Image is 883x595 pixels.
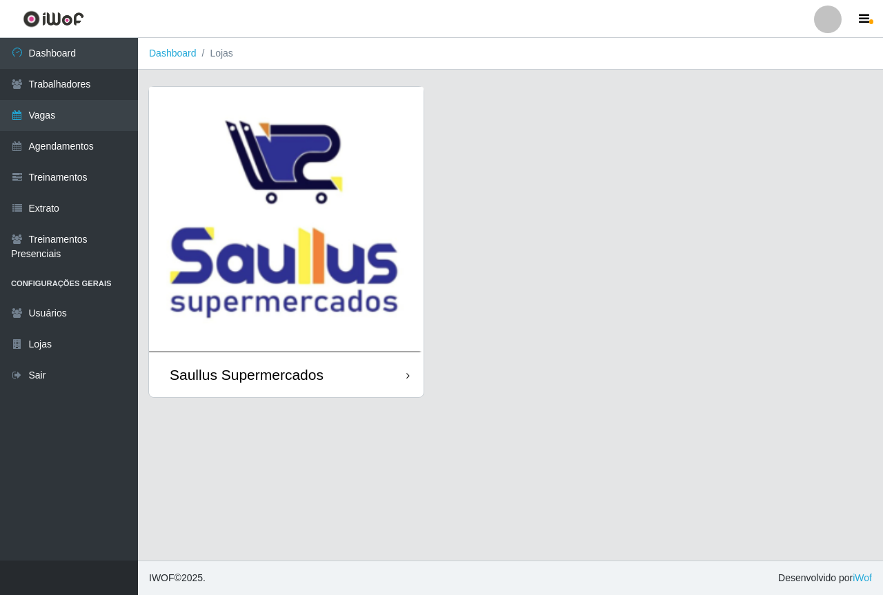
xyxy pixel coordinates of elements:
img: cardImg [149,87,424,352]
span: IWOF [149,572,175,583]
a: Dashboard [149,48,197,59]
div: Saullus Supermercados [170,366,324,383]
a: Saullus Supermercados [149,87,424,397]
span: Desenvolvido por [778,571,872,585]
img: CoreUI Logo [23,10,84,28]
li: Lojas [197,46,233,61]
a: iWof [853,572,872,583]
span: © 2025 . [149,571,206,585]
nav: breadcrumb [138,38,883,70]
